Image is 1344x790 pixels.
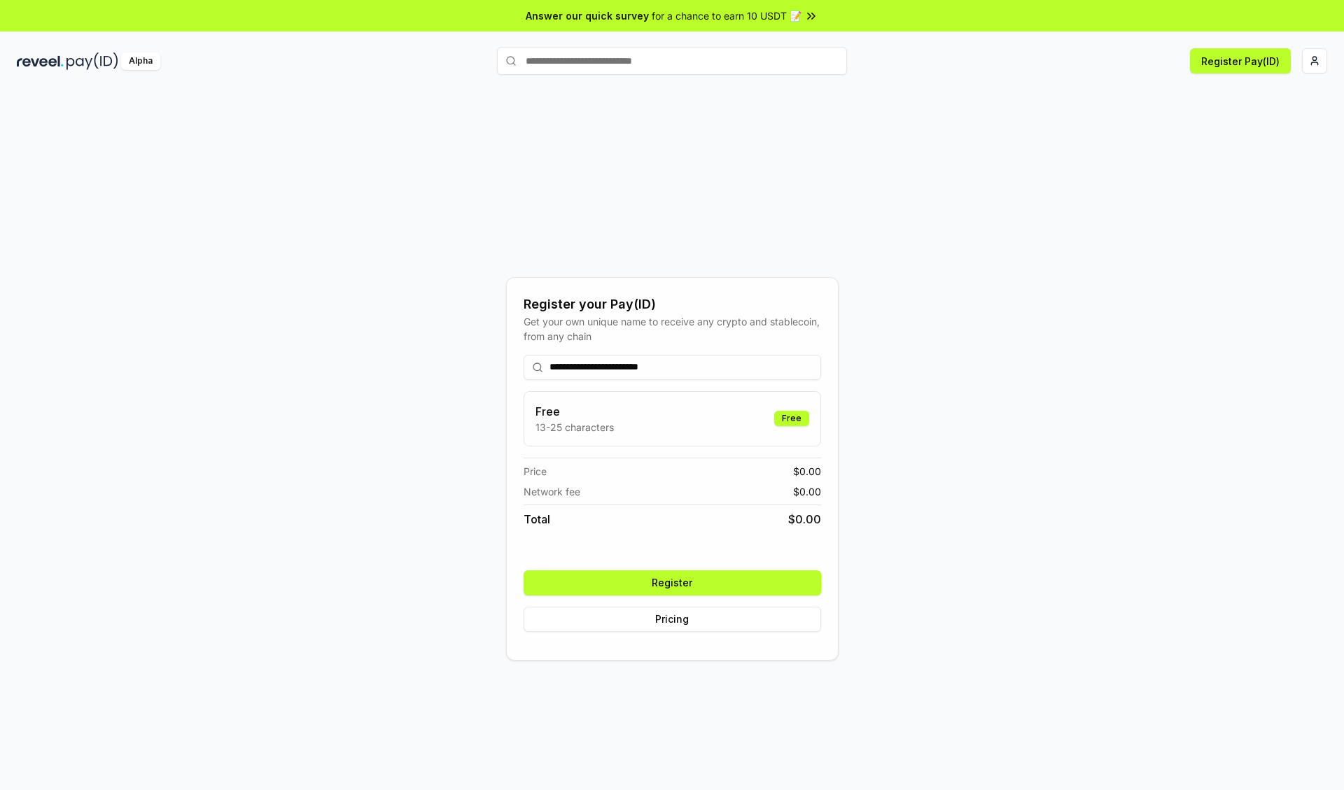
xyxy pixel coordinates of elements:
[524,607,821,632] button: Pricing
[535,403,614,420] h3: Free
[17,52,64,70] img: reveel_dark
[524,570,821,595] button: Register
[652,8,801,23] span: for a chance to earn 10 USDT 📝
[793,464,821,479] span: $ 0.00
[524,511,550,528] span: Total
[524,314,821,344] div: Get your own unique name to receive any crypto and stablecoin, from any chain
[774,411,809,426] div: Free
[524,295,821,314] div: Register your Pay(ID)
[66,52,118,70] img: pay_id
[526,8,649,23] span: Answer our quick survey
[524,484,580,499] span: Network fee
[1190,48,1291,73] button: Register Pay(ID)
[524,464,547,479] span: Price
[121,52,160,70] div: Alpha
[788,511,821,528] span: $ 0.00
[535,420,614,435] p: 13-25 characters
[793,484,821,499] span: $ 0.00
